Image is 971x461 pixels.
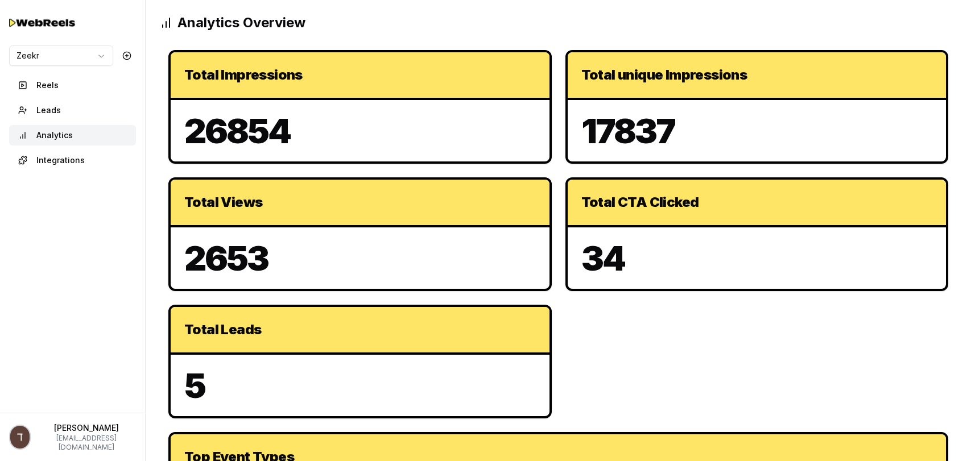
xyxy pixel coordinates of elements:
div: Total Views [184,193,536,211]
p: 17837 [581,114,933,148]
button: Analytics [9,125,136,146]
p: 34 [581,241,933,275]
p: 5 [184,368,536,402]
button: Reels [9,75,136,95]
img: Profile picture [10,426,30,448]
p: 26854 [184,114,536,148]
div: Total CTA Clicked [581,193,933,211]
button: Integrations [9,150,136,171]
p: 2653 [184,241,536,275]
p: [PERSON_NAME] [38,422,136,434]
p: [EMAIL_ADDRESS][DOMAIN_NAME] [38,434,136,452]
div: Total unique Impressions [581,66,933,84]
button: Profile picture[PERSON_NAME][EMAIL_ADDRESS][DOMAIN_NAME] [9,422,136,452]
div: Total Leads [184,321,536,339]
div: Total Impressions [184,66,536,84]
button: Leads [9,100,136,121]
img: Testimo [9,15,77,30]
h2: Analytics Overview [159,14,957,32]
